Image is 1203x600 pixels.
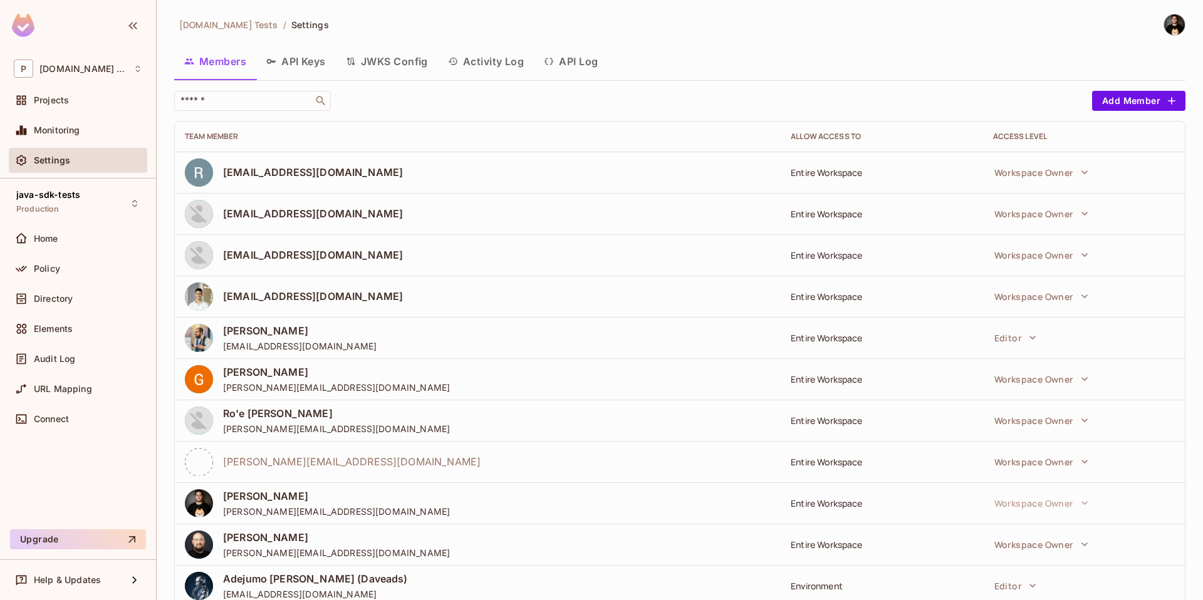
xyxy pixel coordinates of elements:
button: Workspace Owner [988,366,1095,391]
span: [PERSON_NAME] [223,365,450,379]
div: Entire Workspace [791,249,972,261]
img: AATXAJwuENrSO30XFrW2aVYlJ5o3vqy99CavKIMqw3JJ=s96-c [185,158,213,187]
div: Entire Workspace [791,456,972,468]
li: / [283,19,286,31]
span: [EMAIL_ADDRESS][DOMAIN_NAME] [223,588,408,600]
div: Entire Workspace [791,291,972,303]
button: Add Member [1092,91,1185,111]
button: Workspace Owner [988,201,1095,226]
span: [PERSON_NAME][EMAIL_ADDRESS][DOMAIN_NAME] [223,547,450,559]
span: Monitoring [34,125,80,135]
button: Editor [988,325,1043,350]
div: Allow Access to [791,132,972,142]
img: ACg8ocJyBS-37UJCD4FO13iHM6cloQH2jo_KSy9jyMsnd-Vc=s96-c [185,530,213,559]
div: Entire Workspace [791,373,972,385]
img: AATXAJxtYA5gq2Hj48ikPKBzBogNF6JEB_rHLKestaj_=s96-c [185,200,213,228]
span: [PERSON_NAME][EMAIL_ADDRESS][DOMAIN_NAME] [223,455,481,468]
div: Entire Workspace [791,208,972,220]
button: API Log [534,46,608,77]
span: Workspace: Permit.io Tests [39,64,127,74]
button: Members [174,46,256,77]
div: Entire Workspace [791,332,972,344]
span: Settings [291,19,329,31]
span: [EMAIL_ADDRESS][DOMAIN_NAME] [223,248,403,262]
div: Team Member [185,132,771,142]
button: Workspace Owner [988,532,1095,557]
img: SReyMgAAAABJRU5ErkJggg== [12,14,34,37]
img: AEdFTp7mxYMRa-prb4ik1GIuPspFE3wInwBIm2Kvk-oR=s96-c [185,406,213,435]
img: Eli Moshkovich [1164,14,1185,35]
span: [EMAIL_ADDRESS][DOMAIN_NAME] [223,207,403,220]
span: P [14,59,33,78]
span: [PERSON_NAME][EMAIL_ADDRESS][DOMAIN_NAME] [223,381,450,393]
span: Directory [34,294,73,304]
button: Upgrade [10,529,146,549]
span: Ro'e [PERSON_NAME] [223,406,450,420]
span: [DOMAIN_NAME] Tests [179,19,278,31]
img: ACg8ocK98W5pV6HGeq59UnOniuymEd0xwuQIx_HN88wBn9_O9w=s96-c [185,489,213,517]
button: Activity Log [438,46,534,77]
button: Workspace Owner [988,490,1095,515]
div: Environment [791,580,972,592]
img: ACg8ocLQAjbmr44QnyjMdlSs3Fn5mRhWJMHY5qt6ZgAK5vGKx1CnfcwR=s96-c [185,572,213,600]
span: [PERSON_NAME] [223,530,450,544]
span: Help & Updates [34,575,101,585]
span: Home [34,234,58,244]
img: ALm5wu3kkaM6RgTCM68wRwHSieFQzflyQZWx_dzIYrLox-M=s96-c [185,324,213,352]
span: [EMAIL_ADDRESS][DOMAIN_NAME] [223,340,377,352]
span: Policy [34,264,60,274]
button: Workspace Owner [988,449,1095,474]
button: Workspace Owner [988,408,1095,433]
span: Connect [34,414,69,424]
span: Audit Log [34,354,75,364]
span: Adejumo [PERSON_NAME] (Daveads) [223,572,408,586]
span: java-sdk-tests [16,190,80,200]
span: URL Mapping [34,384,92,394]
button: Workspace Owner [988,160,1095,185]
span: [PERSON_NAME][EMAIL_ADDRESS][DOMAIN_NAME] [223,505,450,517]
span: Elements [34,324,73,334]
span: Production [16,204,60,214]
div: Entire Workspace [791,415,972,427]
span: Settings [34,155,70,165]
span: [EMAIL_ADDRESS][DOMAIN_NAME] [223,165,403,179]
button: Editor [988,573,1043,598]
img: AOh14GjYpv9UIS8cMIK-jsUsYgM50-sPbTV0FhvfHI4N=s96-c [185,241,213,269]
img: AEdFTp4fCN1DSc9fqEsnG7cHffJl_X6SvJs6j6jTM8Ei=s96-c [185,365,213,393]
button: Workspace Owner [988,284,1095,309]
button: JWKS Config [336,46,438,77]
span: [PERSON_NAME] [223,489,450,503]
div: Entire Workspace [791,539,972,551]
div: Entire Workspace [791,167,972,178]
span: Projects [34,95,69,105]
span: [PERSON_NAME] [223,324,377,338]
img: AItbvmmz1zoI2Jj_IV0Mo8D-4IqJSpZ_TjlSsfYqQ4Tq=s96-c [185,282,213,311]
span: [EMAIL_ADDRESS][DOMAIN_NAME] [223,289,403,303]
div: Access Level [993,132,1175,142]
button: Workspace Owner [988,242,1095,267]
span: [PERSON_NAME][EMAIL_ADDRESS][DOMAIN_NAME] [223,423,450,435]
button: API Keys [256,46,336,77]
div: Entire Workspace [791,497,972,509]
